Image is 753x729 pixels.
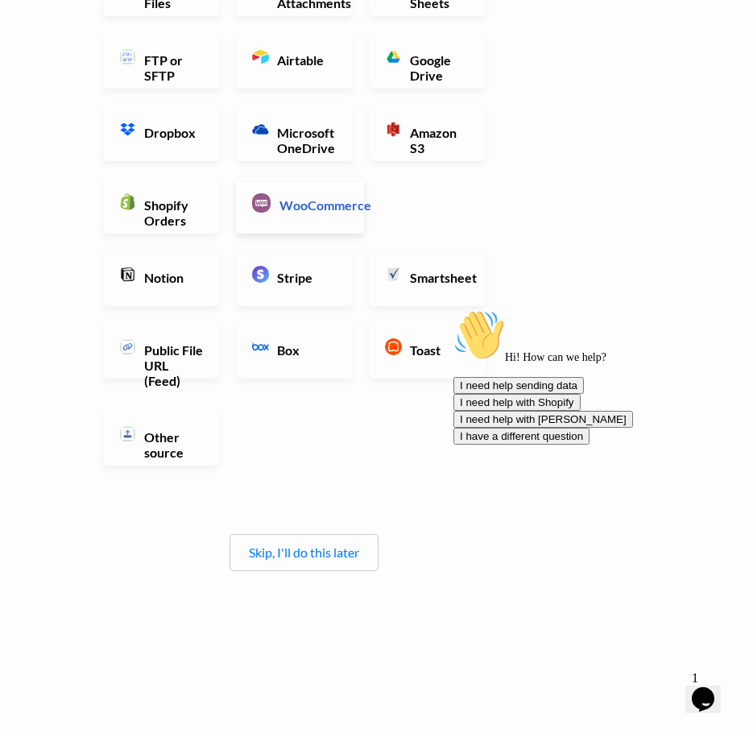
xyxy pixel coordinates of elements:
a: WooCommerce [236,177,364,234]
h6: Dropbox [140,125,204,140]
button: I need help sending data [6,74,137,91]
td: Open Google Translate [23,15,27,19]
img: Notion App & API [119,266,136,283]
a: Microsoft OneDrive [236,105,353,161]
a: Smartsheet [369,250,486,306]
a: Dropbox [103,105,220,161]
img: Shopify App & API [119,193,136,210]
img: Smartsheet App & API [385,266,402,283]
h6: Toast [406,342,470,358]
h6: Smartsheet [406,270,470,285]
td: Listen [19,15,22,19]
div: 👋Hi! How can we help?I need help sending dataI need help with ShopifyI need help with [PERSON_NAM... [6,6,296,142]
span: Hi! How can we help? [6,48,159,60]
td: Open Settings [28,15,31,19]
iframe: chat widget [685,665,737,713]
h6: Google Drive [406,52,470,83]
img: Microsoft OneDrive App & API [252,121,269,138]
a: Public File URL (Feed) [103,322,220,379]
img: Box App & API [252,338,269,355]
h6: Box [273,342,337,358]
h6: Stripe [273,270,337,285]
iframe: chat widget [447,303,737,657]
a: Stripe [236,250,353,306]
td: Open FAQ|Support Page [33,15,36,19]
h6: Shopify Orders [140,197,204,228]
h6: Notion [140,270,204,285]
img: Toast App & API [385,338,402,355]
h6: WooCommerce [275,197,347,213]
button: I need help with [PERSON_NAME] [6,108,186,125]
button: I need help with Shopify [6,91,134,108]
a: Google Drive [369,32,486,89]
h6: Amazon S3 [406,125,470,155]
td: Swap Languages [14,15,17,19]
img: Amazon S3 App & API [385,121,402,138]
a: Shopify Orders [103,177,220,234]
img: Public File URL App & API [119,338,136,355]
img: :wave: [6,6,58,58]
h6: Public File URL (Feed) [140,342,204,389]
a: Airtable [236,32,353,89]
h6: Microsoft OneDrive [273,125,337,155]
a: Toast [369,322,486,379]
img: WooCommerce App & API [252,193,271,213]
button: I have a different question [6,125,143,142]
img: Airtable App & API [252,48,269,65]
a: Notion [103,250,220,306]
a: Box [236,322,353,379]
a: Skip, I'll do this later [249,545,359,560]
img: Other Source App & API [119,425,136,442]
h6: Airtable [273,52,337,68]
h6: Other source [140,429,204,460]
img: Dropbox App & API [119,121,136,138]
img: FTP or SFTP App & API [119,48,136,65]
h6: FTP or SFTP [140,52,204,83]
img: Stripe App & API [252,266,269,283]
a: Amazon S3 [369,105,486,161]
img: Google Drive App & API [385,48,402,65]
a: FTP or SFTP [103,32,220,89]
a: Other source [103,409,220,466]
